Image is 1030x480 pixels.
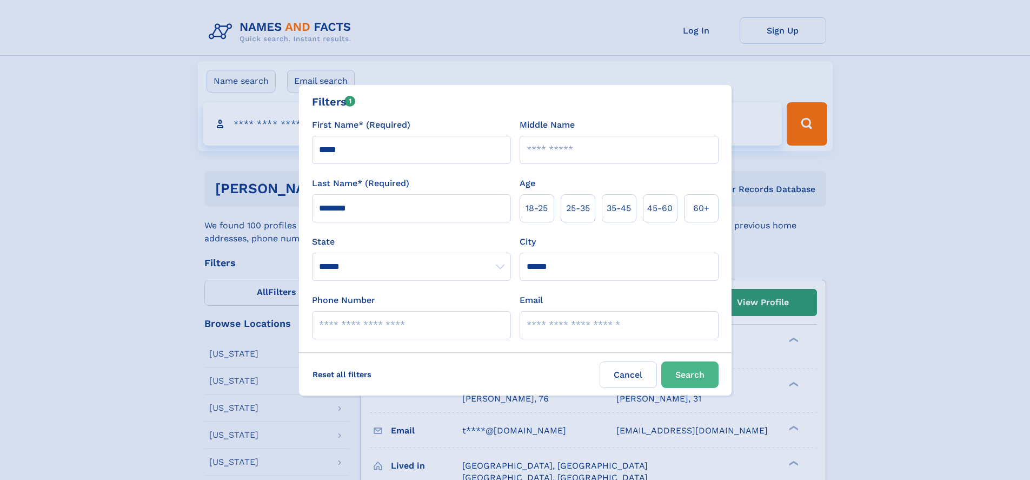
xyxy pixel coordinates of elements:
[607,202,631,215] span: 35‑45
[312,177,409,190] label: Last Name* (Required)
[312,94,356,110] div: Filters
[312,294,375,307] label: Phone Number
[520,177,535,190] label: Age
[566,202,590,215] span: 25‑35
[520,235,536,248] label: City
[661,361,719,388] button: Search
[526,202,548,215] span: 18‑25
[312,235,511,248] label: State
[600,361,657,388] label: Cancel
[520,294,543,307] label: Email
[647,202,673,215] span: 45‑60
[312,119,410,131] label: First Name* (Required)
[693,202,709,215] span: 60+
[520,119,575,131] label: Middle Name
[305,361,378,387] label: Reset all filters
